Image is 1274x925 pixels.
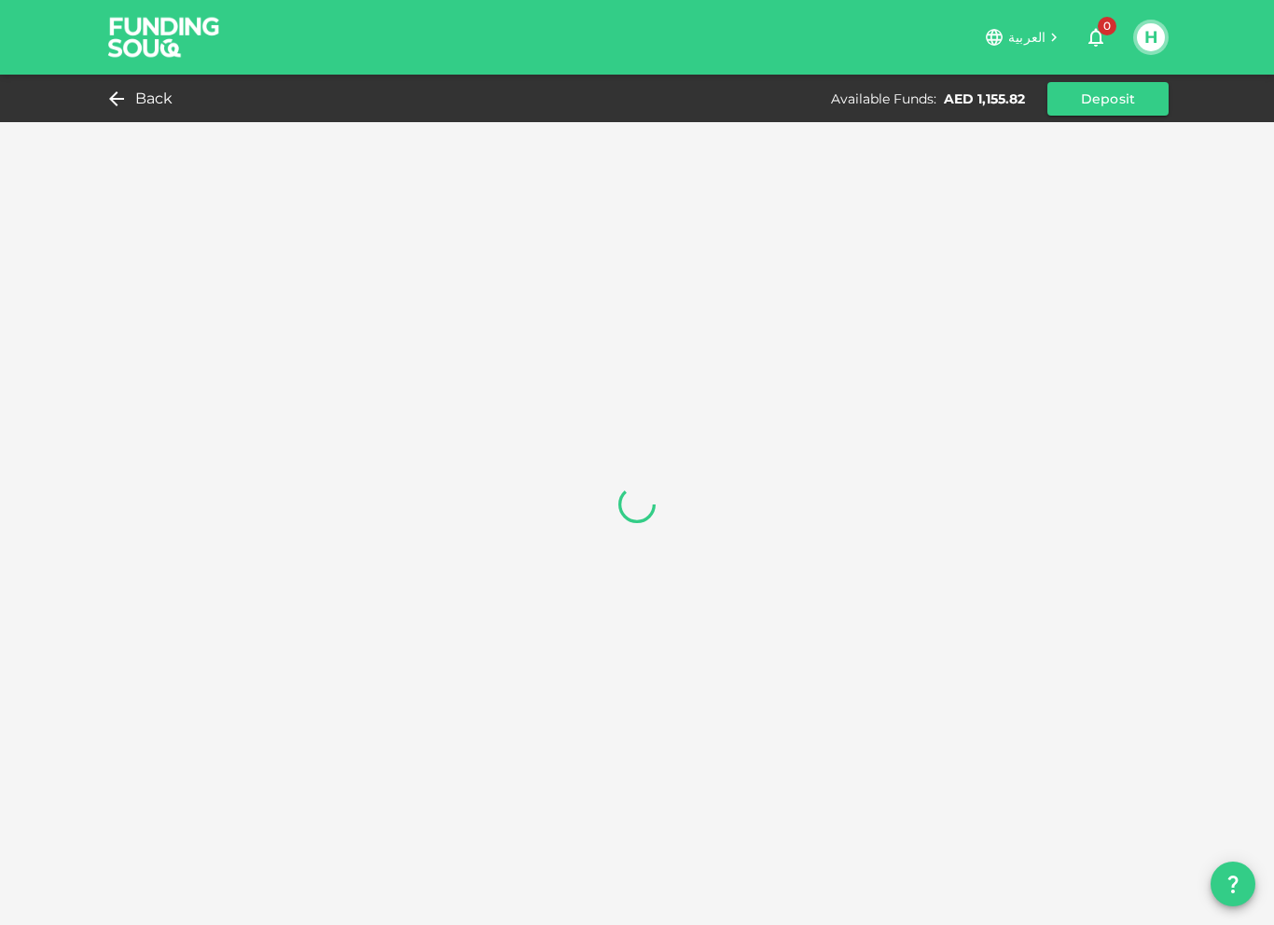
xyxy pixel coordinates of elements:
span: 0 [1098,17,1116,35]
button: 0 [1077,19,1115,56]
span: العربية [1008,29,1046,46]
button: H [1137,23,1165,51]
button: question [1211,862,1255,906]
div: Available Funds : [831,90,936,108]
button: Deposit [1047,82,1169,116]
span: Back [135,86,173,112]
div: AED 1,155.82 [944,90,1025,108]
